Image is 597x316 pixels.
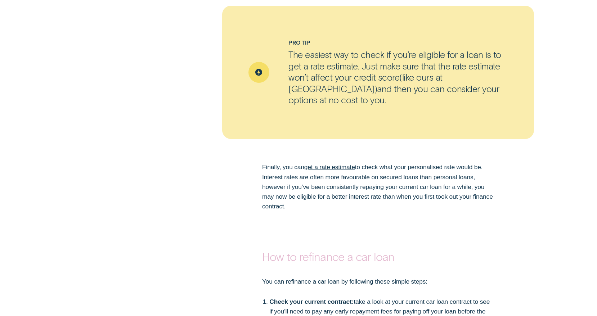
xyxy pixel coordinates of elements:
p: Finally, you can to check what your personalised rate would be. Interest rates are often more fav... [262,162,494,211]
span: ( [399,72,402,82]
p: You can refinance a car loan by following these simple steps: [262,277,494,286]
span: ) [374,83,377,94]
a: get a rate estimate [304,163,355,171]
strong: Check your current contract: [269,298,354,305]
strong: How to refinance a car loan [262,249,394,263]
p: The easiest way to check if you’re eligible for a loan is to get a rate estimate. Just make sure ... [288,49,508,105]
div: Pro Tip [288,39,508,46]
